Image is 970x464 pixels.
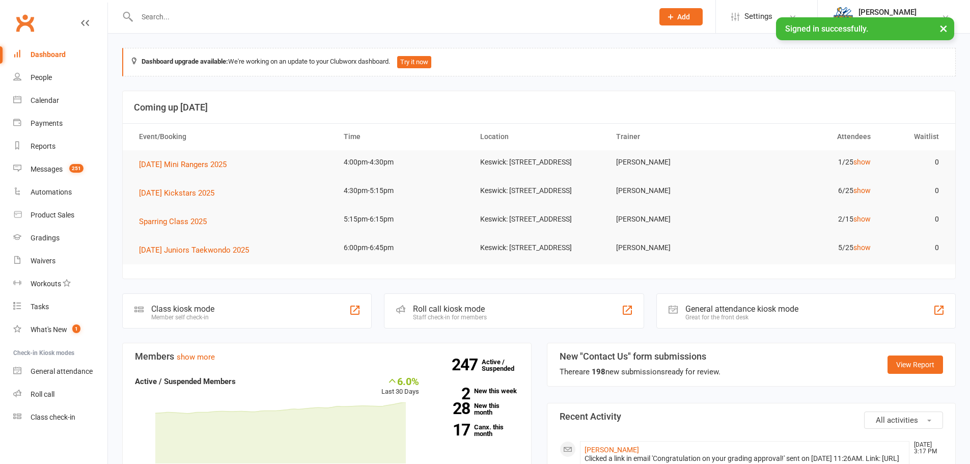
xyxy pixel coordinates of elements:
[607,150,743,174] td: [PERSON_NAME]
[560,366,720,378] div: There are new submissions ready for review.
[142,58,228,65] strong: Dashboard upgrade available:
[471,236,607,260] td: Keswick: [STREET_ADDRESS]
[69,164,84,173] span: 251
[880,124,948,150] th: Waitlist
[13,383,107,406] a: Roll call
[381,375,419,387] div: 6.0%
[744,5,772,28] span: Settings
[413,304,487,314] div: Roll call kiosk mode
[139,187,221,199] button: [DATE] Kickstars 2025
[434,424,519,437] a: 17Canx. this month
[139,244,256,256] button: [DATE] Juniors Taekwondo 2025
[13,135,107,158] a: Reports
[853,215,871,223] a: show
[31,280,61,288] div: Workouts
[471,179,607,203] td: Keswick: [STREET_ADDRESS]
[13,360,107,383] a: General attendance kiosk mode
[31,234,60,242] div: Gradings
[471,207,607,231] td: Keswick: [STREET_ADDRESS]
[139,245,249,255] span: [DATE] Juniors Taekwondo 2025
[31,257,56,265] div: Waivers
[31,390,54,398] div: Roll call
[135,351,519,362] h3: Members
[909,442,943,455] time: [DATE] 3:17 PM
[135,377,236,386] strong: Active / Suspended Members
[31,303,49,311] div: Tasks
[130,124,335,150] th: Event/Booking
[13,295,107,318] a: Tasks
[381,375,419,397] div: Last 30 Days
[31,119,63,127] div: Payments
[853,158,871,166] a: show
[864,412,943,429] button: All activities
[876,416,918,425] span: All activities
[785,24,868,34] span: Signed in successfully.
[151,314,214,321] div: Member self check-in
[685,314,798,321] div: Great for the front desk
[434,401,470,416] strong: 28
[13,204,107,227] a: Product Sales
[743,236,880,260] td: 5/25
[31,142,56,150] div: Reports
[31,165,63,173] div: Messages
[31,73,52,81] div: People
[880,236,948,260] td: 0
[31,367,93,375] div: General attendance
[743,179,880,203] td: 6/25
[13,227,107,250] a: Gradings
[13,250,107,272] a: Waivers
[13,181,107,204] a: Automations
[743,124,880,150] th: Attendees
[434,422,470,438] strong: 17
[880,150,948,174] td: 0
[677,13,690,21] span: Add
[482,351,526,379] a: 247Active / Suspended
[858,17,922,26] div: Horizon Taekwondo
[853,243,871,252] a: show
[471,124,607,150] th: Location
[12,10,38,36] a: Clubworx
[134,10,646,24] input: Search...
[335,124,471,150] th: Time
[31,413,75,421] div: Class check-in
[471,150,607,174] td: Keswick: [STREET_ADDRESS]
[139,160,227,169] span: [DATE] Mini Rangers 2025
[607,236,743,260] td: [PERSON_NAME]
[592,367,605,376] strong: 198
[139,215,214,228] button: Sparring Class 2025
[13,43,107,66] a: Dashboard
[13,112,107,135] a: Payments
[880,207,948,231] td: 0
[888,356,943,374] a: View Report
[151,304,214,314] div: Class kiosk mode
[434,386,470,401] strong: 2
[335,150,471,174] td: 4:00pm-4:30pm
[13,406,107,429] a: Class kiosk mode
[139,158,234,171] button: [DATE] Mini Rangers 2025
[585,446,639,454] a: [PERSON_NAME]
[335,179,471,203] td: 4:30pm-5:15pm
[177,352,215,362] a: show more
[13,89,107,112] a: Calendar
[858,8,922,17] div: [PERSON_NAME]
[335,236,471,260] td: 6:00pm-6:45pm
[607,207,743,231] td: [PERSON_NAME]
[31,211,74,219] div: Product Sales
[452,357,482,372] strong: 247
[397,56,431,68] button: Try it now
[13,272,107,295] a: Workouts
[31,325,67,334] div: What's New
[122,48,956,76] div: We're working on an update to your Clubworx dashboard.
[31,50,66,59] div: Dashboard
[659,8,703,25] button: Add
[833,7,853,27] img: thumb_image1625461565.png
[853,186,871,195] a: show
[31,188,72,196] div: Automations
[335,207,471,231] td: 5:15pm-6:15pm
[13,66,107,89] a: People
[685,304,798,314] div: General attendance kiosk mode
[434,402,519,416] a: 28New this month
[880,179,948,203] td: 0
[934,17,953,39] button: ×
[13,318,107,341] a: What's New1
